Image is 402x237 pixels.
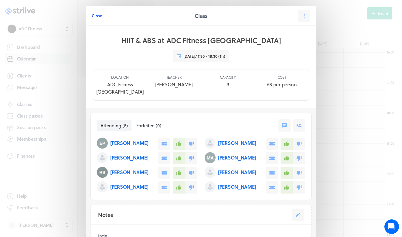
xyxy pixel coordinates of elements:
span: ( 8 ) [122,122,128,129]
p: [PERSON_NAME] [110,169,148,176]
p: Find an answer quickly [8,94,113,102]
span: New conversation [39,74,73,79]
button: Close [92,10,102,22]
img: Ellie Potter [97,138,108,149]
p: [PERSON_NAME] [218,154,256,161]
p: [PERSON_NAME] [218,183,256,191]
p: 9 [227,81,229,88]
p: Teacher [166,75,182,80]
p: ADC Fitness [GEOGRAPHIC_DATA] [96,81,144,95]
p: £8 per person [267,81,297,88]
p: Cost [278,75,286,80]
p: [PERSON_NAME] [110,139,148,147]
img: Melissa Abbott [205,152,216,163]
button: Forfeited(0) [133,120,165,131]
nav: Tabs [97,120,165,131]
button: New conversation [9,71,112,83]
p: [PERSON_NAME] [110,154,148,161]
iframe: gist-messenger-bubble-iframe [384,219,399,234]
img: Ruth Scarborough [97,167,108,178]
h2: We're here to help. Ask us anything! [9,40,112,60]
h1: HIIT & ABS at ADC Fitness [GEOGRAPHIC_DATA] [121,36,281,45]
h1: Hi [PERSON_NAME] [9,29,112,39]
p: Location [111,75,129,80]
span: Forfeited [136,122,155,129]
input: Search articles [18,105,108,117]
p: [PERSON_NAME] [218,169,256,176]
h2: Notes [98,211,113,219]
p: Capacity [220,75,236,80]
p: [PERSON_NAME] [155,81,193,88]
p: [PERSON_NAME] [110,183,148,191]
button: Attending(8) [97,120,131,131]
p: [PERSON_NAME] [218,139,256,147]
button: [DATE],17:30 - 18:30 (1h) [173,50,229,62]
span: ( 0 ) [156,122,161,129]
span: Attending [101,122,121,129]
span: Close [92,13,102,19]
h2: Class [195,12,207,20]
